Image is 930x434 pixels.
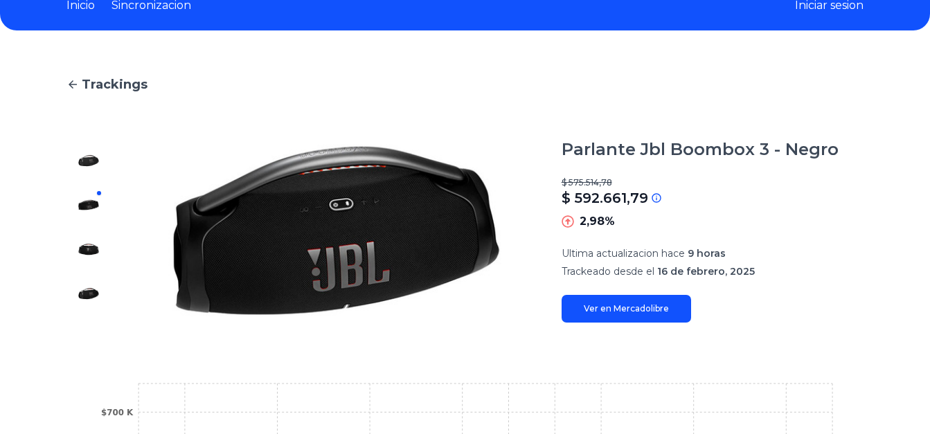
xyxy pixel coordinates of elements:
[78,150,100,172] img: Parlante Jbl Boombox 3 - Negro
[580,213,615,230] p: 2,98%
[562,265,654,278] span: Trackeado desde el
[138,138,534,323] img: Parlante Jbl Boombox 3 - Negro
[562,138,839,161] h1: Parlante Jbl Boombox 3 - Negro
[78,238,100,260] img: Parlante Jbl Boombox 3 - Negro
[562,247,685,260] span: Ultima actualizacion hace
[562,295,691,323] a: Ver en Mercadolibre
[688,247,726,260] span: 9 horas
[562,177,864,188] p: $ 575.514,78
[66,75,864,94] a: Trackings
[78,194,100,216] img: Parlante Jbl Boombox 3 - Negro
[657,265,755,278] span: 16 de febrero, 2025
[562,188,648,208] p: $ 592.661,79
[101,408,134,417] tspan: $700 K
[78,282,100,305] img: Parlante Jbl Boombox 3 - Negro
[82,75,147,94] span: Trackings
